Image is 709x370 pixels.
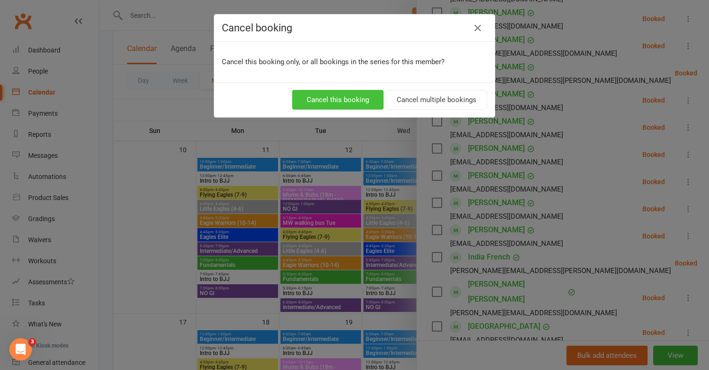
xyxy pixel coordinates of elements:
[470,21,485,36] button: Close
[386,90,487,110] button: Cancel multiple bookings
[222,56,487,67] p: Cancel this booking only, or all bookings in the series for this member?
[222,22,487,34] h4: Cancel booking
[29,338,36,346] span: 3
[292,90,384,110] button: Cancel this booking
[9,338,32,361] iframe: Intercom live chat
